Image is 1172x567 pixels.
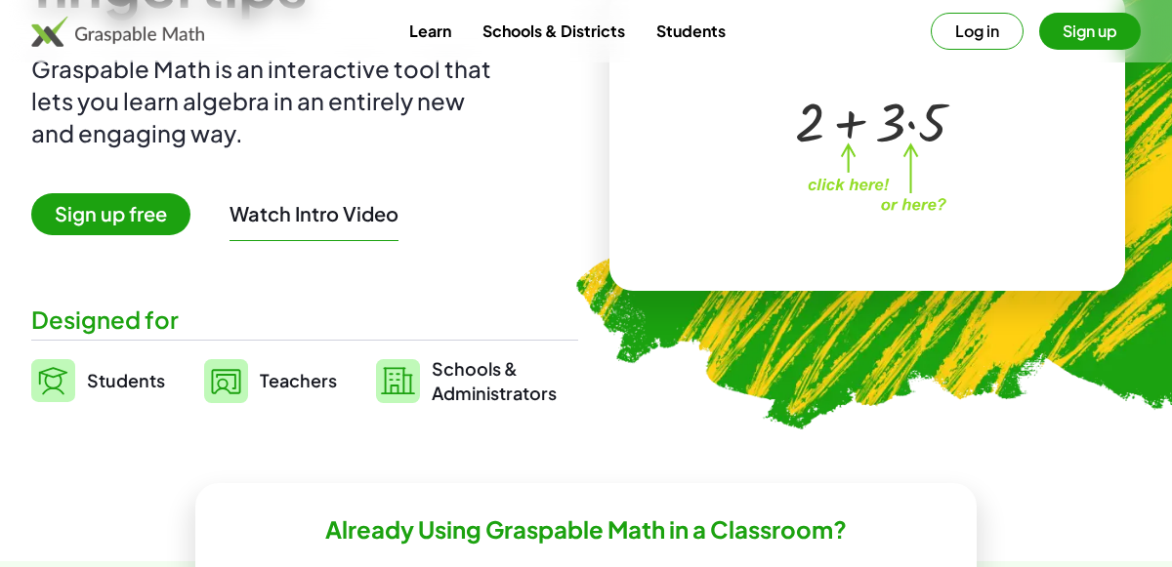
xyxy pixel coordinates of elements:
img: svg%3e [376,359,420,403]
a: Teachers [204,356,337,405]
div: Graspable Math is an interactive tool that lets you learn algebra in an entirely new and engaging... [31,53,500,149]
span: Schools & Administrators [432,356,557,405]
a: Schools & Districts [467,13,641,49]
a: Learn [394,13,467,49]
span: Teachers [260,369,337,391]
a: Students [31,356,165,405]
a: Students [641,13,741,49]
button: Watch Intro Video [230,201,398,226]
button: Log in [931,13,1024,50]
span: Students [87,369,165,391]
a: Schools &Administrators [376,356,557,405]
img: svg%3e [31,359,75,402]
span: Sign up free [31,193,190,235]
h2: Already Using Graspable Math in a Classroom? [325,514,847,545]
img: svg%3e [204,359,248,403]
button: Sign up [1039,13,1141,50]
div: Designed for [31,304,578,336]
